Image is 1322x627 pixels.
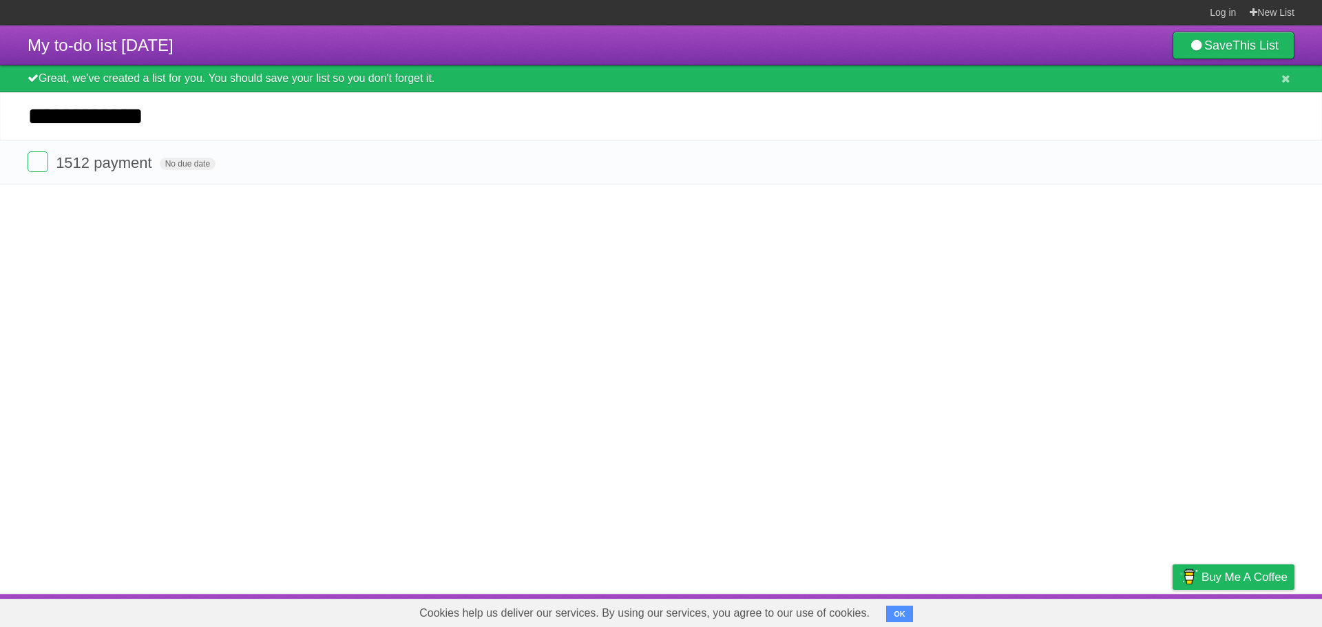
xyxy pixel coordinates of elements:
a: About [989,597,1018,624]
button: OK [886,606,913,622]
a: Privacy [1155,597,1190,624]
a: Terms [1108,597,1138,624]
a: SaveThis List [1173,32,1294,59]
img: Buy me a coffee [1179,565,1198,588]
span: No due date [160,158,216,170]
b: This List [1232,39,1279,52]
span: 1512 payment [56,154,155,171]
span: Cookies help us deliver our services. By using our services, you agree to our use of cookies. [406,599,883,627]
a: Suggest a feature [1208,597,1294,624]
a: Buy me a coffee [1173,564,1294,590]
span: Buy me a coffee [1202,565,1288,589]
span: My to-do list [DATE] [28,36,174,54]
a: Developers [1035,597,1091,624]
label: Done [28,151,48,172]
